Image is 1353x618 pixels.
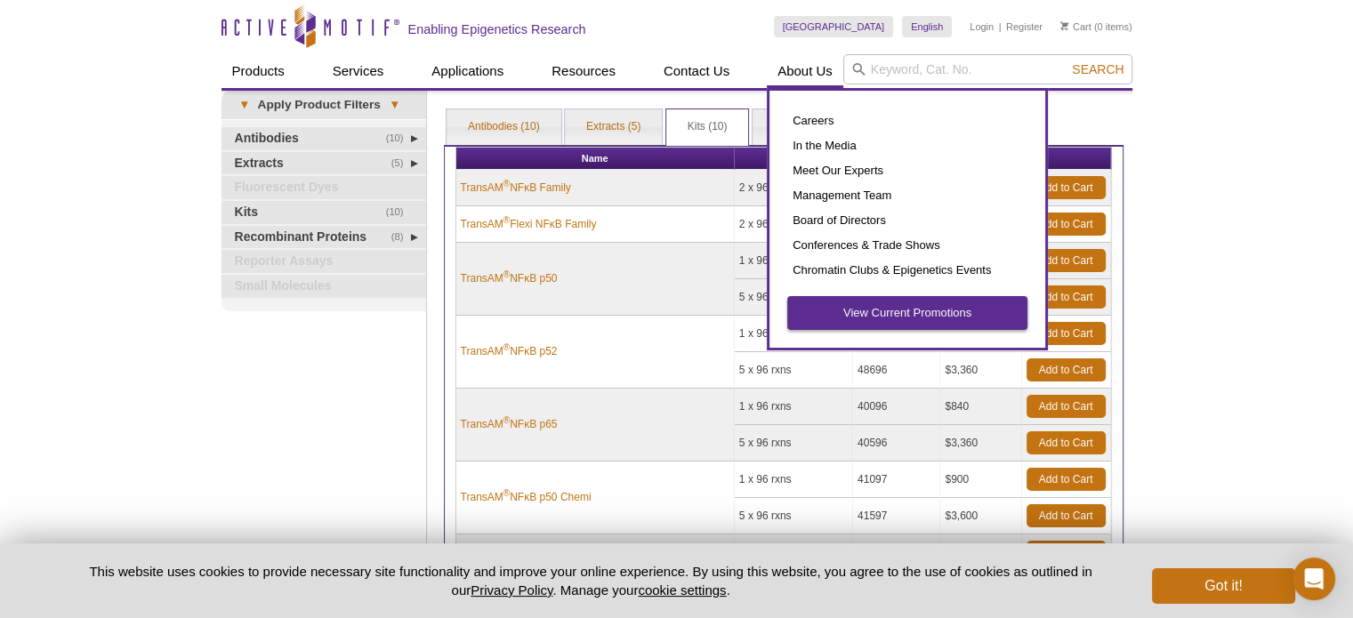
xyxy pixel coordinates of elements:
[230,97,258,113] span: ▾
[853,425,940,461] td: 40596
[787,183,1027,208] a: Management Team
[421,54,514,88] a: Applications
[774,16,894,37] a: [GEOGRAPHIC_DATA]
[735,461,853,498] td: 1 x 96 rxns
[787,208,1027,233] a: Board of Directors
[503,215,510,225] sup: ®
[1006,20,1043,33] a: Register
[735,206,853,243] td: 2 x 96 rxns
[541,54,626,88] a: Resources
[503,269,510,279] sup: ®
[503,415,510,425] sup: ®
[221,226,426,249] a: (8)Recombinant Proteins
[1027,541,1106,564] a: Add to Cart
[59,562,1123,599] p: This website uses cookies to provide necessary site functionality and improve your online experie...
[735,170,853,206] td: 2 x 96 rxns
[940,425,1021,461] td: $3,360
[386,201,414,224] span: (10)
[735,316,853,352] td: 1 x 96 rxns
[1060,16,1132,37] li: (0 items)
[735,534,853,571] td: 1 x 96 rxns
[853,534,940,571] td: 48197
[735,279,853,316] td: 5 x 96 rxns
[1152,568,1294,604] button: Got it!
[221,275,426,298] a: Small Molecules
[386,127,414,150] span: (10)
[503,488,510,498] sup: ®
[940,352,1021,389] td: $3,360
[787,233,1027,258] a: Conferences & Trade Shows
[1072,62,1123,76] span: Search
[843,54,1132,84] input: Keyword, Cat. No.
[735,425,853,461] td: 5 x 96 rxns
[221,250,426,273] a: Reporter Assays
[461,416,558,432] a: TransAM®NFκB p65
[1027,395,1106,418] a: Add to Cart
[381,97,408,113] span: ▾
[565,109,662,145] a: Extracts (5)
[1027,176,1106,199] a: Add to Cart
[391,226,414,249] span: (8)
[735,389,853,425] td: 1 x 96 rxns
[970,20,994,33] a: Login
[461,270,558,286] a: TransAM®NFκB p50
[322,54,395,88] a: Services
[408,21,586,37] h2: Enabling Epigenetics Research
[221,152,426,175] a: (5)Extracts
[787,158,1027,183] a: Meet Our Experts
[221,201,426,224] a: (10)Kits
[653,54,740,88] a: Contact Us
[999,16,1002,37] li: |
[940,389,1021,425] td: $840
[787,108,1027,133] a: Careers
[1027,431,1106,454] a: Add to Cart
[447,109,561,145] a: Antibodies (10)
[1060,21,1068,30] img: Your Cart
[461,489,592,505] a: TransAM®NFκB p50 Chemi
[461,180,571,196] a: TransAM®NFκB Family
[1293,558,1335,600] div: Open Intercom Messenger
[221,91,426,119] a: ▾Apply Product Filters▾
[221,54,295,88] a: Products
[1027,249,1106,272] a: Add to Cart
[1060,20,1091,33] a: Cart
[735,352,853,389] td: 5 x 96 rxns
[461,216,597,232] a: TransAM®Flexi NFκB Family
[940,498,1021,534] td: $3,600
[767,54,843,88] a: About Us
[853,352,940,389] td: 48696
[1027,213,1106,236] a: Add to Cart
[940,534,1021,571] td: $900
[1027,358,1106,381] a: Add to Cart
[787,258,1027,283] a: Chromatin Clubs & Epigenetics Events
[1027,468,1106,491] a: Add to Cart
[853,389,940,425] td: 40096
[1027,322,1106,345] a: Add to Cart
[1027,504,1106,527] a: Add to Cart
[753,109,916,145] a: Recombinant Proteins (8)
[1067,61,1129,77] button: Search
[666,109,749,145] a: Kits (10)
[940,461,1021,498] td: $900
[787,133,1027,158] a: In the Media
[221,176,426,199] a: Fluorescent Dyes
[1027,285,1106,309] a: Add to Cart
[735,148,853,170] th: Format
[853,498,940,534] td: 41597
[735,498,853,534] td: 5 x 96 rxns
[391,152,414,175] span: (5)
[221,127,426,150] a: (10)Antibodies
[638,582,726,598] button: cookie settings
[503,342,510,352] sup: ®
[461,343,558,359] a: TransAM®NFκB p52
[471,582,552,598] a: Privacy Policy
[787,296,1027,330] a: View Current Promotions
[902,16,952,37] a: English
[503,179,510,189] sup: ®
[456,148,735,170] th: Name
[735,243,853,279] td: 1 x 96 rxns
[853,461,940,498] td: 41097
